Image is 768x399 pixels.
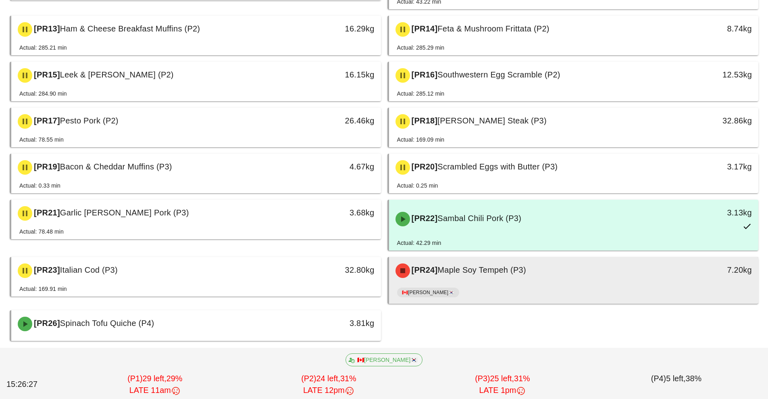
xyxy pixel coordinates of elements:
[666,374,685,383] span: 5 left,
[410,24,438,33] span: [PR14]
[416,371,589,398] div: (P3) 31%
[670,263,752,276] div: 7.20kg
[19,227,64,236] div: Actual: 78.48 min
[437,116,547,125] span: [PERSON_NAME] Steak (P3)
[60,116,119,125] span: Pesto Pork (P2)
[60,319,154,328] span: Spinach Tofu Quiche (P4)
[670,160,752,173] div: 3.17kg
[437,214,521,223] span: Sambal Chili Pork (P3)
[68,371,242,398] div: (P1) 29%
[292,68,374,81] div: 16.15kg
[19,89,67,98] div: Actual: 284.90 min
[5,377,68,392] div: 15:26:27
[410,214,438,223] span: [PR22]
[490,374,514,383] span: 25 left,
[19,181,60,190] div: Actual: 0.33 min
[589,371,763,398] div: (P4) 38%
[292,114,374,127] div: 26.46kg
[60,208,189,217] span: Garlic [PERSON_NAME] Pork (P3)
[410,70,438,79] span: [PR16]
[397,135,445,144] div: Actual: 169.09 min
[60,265,118,274] span: Italian Cod (P3)
[244,384,414,397] div: LATE 12pm
[417,384,588,397] div: LATE 1pm
[19,284,67,293] div: Actual: 169.91 min
[292,317,374,330] div: 3.81kg
[670,22,752,35] div: 8.74kg
[292,160,374,173] div: 4.67kg
[397,43,445,52] div: Actual: 285.29 min
[410,265,438,274] span: [PR24]
[437,70,560,79] span: Southwestern Egg Scramble (P2)
[292,22,374,35] div: 16.29kg
[32,116,60,125] span: [PR17]
[670,114,752,127] div: 32.86kg
[397,181,438,190] div: Actual: 0.25 min
[32,24,60,33] span: [PR13]
[670,68,752,81] div: 12.53kg
[292,206,374,219] div: 3.68kg
[60,162,172,171] span: Bacon & Cheddar Muffins (P3)
[242,371,416,398] div: (P2) 31%
[70,384,240,397] div: LATE 11am
[32,208,60,217] span: [PR21]
[292,263,374,276] div: 32.80kg
[60,24,200,33] span: Ham & Cheese Breakfast Muffins (P2)
[397,238,441,247] div: Actual: 42.29 min
[351,354,417,366] span: 🇨🇦[PERSON_NAME]🇰🇷
[410,162,438,171] span: [PR20]
[670,206,752,219] div: 3.13kg
[32,319,60,328] span: [PR26]
[142,374,166,383] span: 29 left,
[397,89,445,98] div: Actual: 285.12 min
[410,116,438,125] span: [PR18]
[60,70,174,79] span: Leek & [PERSON_NAME] (P2)
[32,70,60,79] span: [PR15]
[402,288,454,297] span: 🇨🇦[PERSON_NAME]🇰🇷
[19,43,67,52] div: Actual: 285.21 min
[437,265,526,274] span: Maple Soy Tempeh (P3)
[32,162,60,171] span: [PR19]
[32,265,60,274] span: [PR23]
[19,135,64,144] div: Actual: 78.55 min
[316,374,340,383] span: 24 left,
[437,162,558,171] span: Scrambled Eggs with Butter (P3)
[437,24,549,33] span: Feta & Mushroom Frittata (P2)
